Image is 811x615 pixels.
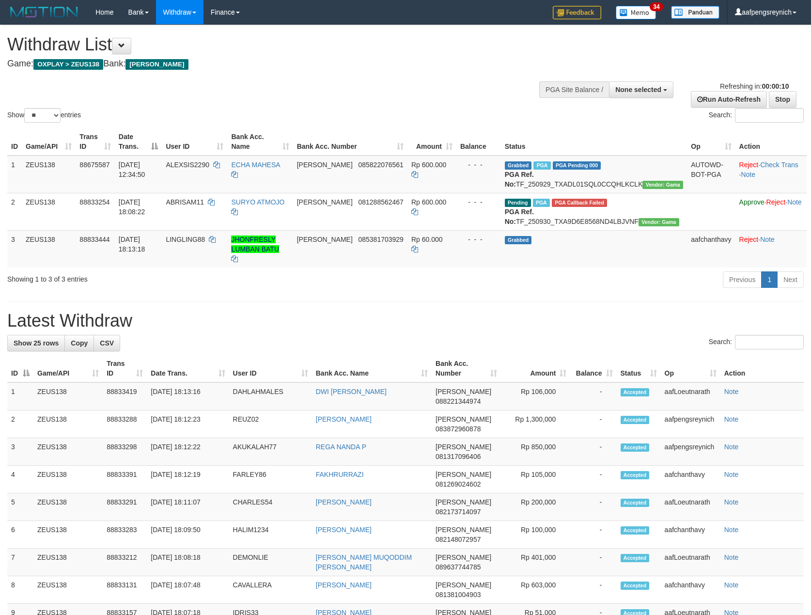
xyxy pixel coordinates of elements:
span: Rp 60.000 [411,236,443,243]
td: FARLEY86 [229,466,312,493]
th: Op: activate to sort column ascending [687,128,735,156]
a: 1 [761,271,778,288]
td: ZEUS138 [22,230,76,268]
td: aafpengsreynich [661,438,720,466]
td: ZEUS138 [33,493,103,521]
td: [DATE] 18:11:07 [147,493,229,521]
th: Action [720,355,804,382]
span: Grabbed [505,161,532,170]
span: PGA Pending [553,161,601,170]
td: REUZ02 [229,410,312,438]
td: Rp 1,300,000 [501,410,570,438]
th: Date Trans.: activate to sort column descending [115,128,162,156]
td: ZEUS138 [33,410,103,438]
div: - - - [460,197,497,207]
a: Approve [739,198,764,206]
th: Op: activate to sort column ascending [661,355,720,382]
a: Reject [766,198,786,206]
span: Copy 081381004903 to clipboard [436,591,481,599]
span: Copy 088221344974 to clipboard [436,397,481,405]
th: Balance: activate to sort column ascending [570,355,616,382]
span: Grabbed [505,236,532,244]
b: PGA Ref. No: [505,171,534,188]
span: Copy 082148072957 to clipboard [436,536,481,543]
a: Note [724,443,739,451]
span: Copy 081288562467 to clipboard [358,198,403,206]
th: Bank Acc. Name: activate to sort column ascending [312,355,432,382]
a: Next [777,271,804,288]
td: 2 [7,410,33,438]
td: 88833131 [103,576,147,604]
td: - [570,438,616,466]
td: HALIM1234 [229,521,312,549]
td: 3 [7,438,33,466]
th: Balance [456,128,501,156]
th: Game/API: activate to sort column ascending [22,128,76,156]
h1: Latest Withdraw [7,311,804,331]
td: TF_250930_TXA9D6E8568ND4LBJVNF [501,193,687,230]
span: Vendor URL: https://trx31.1velocity.biz [642,181,683,189]
a: JHONFRESLY LUMBAN BATU [231,236,279,253]
td: AKUKALAH77 [229,438,312,466]
a: Note [724,415,739,423]
a: Run Auto-Refresh [691,91,767,108]
td: · [735,230,807,268]
img: MOTION_logo.png [7,5,81,19]
td: 2 [7,193,22,230]
th: Bank Acc. Number: activate to sort column ascending [432,355,501,382]
img: Feedback.jpg [553,6,601,19]
td: 4 [7,466,33,493]
td: 6 [7,521,33,549]
td: 1 [7,382,33,410]
span: Refreshing in: [720,82,789,90]
td: 7 [7,549,33,576]
span: Accepted [621,526,650,535]
td: Rp 100,000 [501,521,570,549]
td: - [570,466,616,493]
div: PGA Site Balance / [539,81,609,98]
td: aafchanthavy [687,230,735,268]
span: [DATE] 18:08:22 [119,198,145,216]
span: CSV [100,339,114,347]
th: User ID: activate to sort column ascending [229,355,312,382]
span: Show 25 rows [14,339,59,347]
span: Copy 081317096406 to clipboard [436,453,481,460]
span: [PERSON_NAME] [436,388,491,395]
th: User ID: activate to sort column ascending [162,128,227,156]
th: Trans ID: activate to sort column ascending [76,128,114,156]
a: [PERSON_NAME] [316,415,372,423]
span: [PERSON_NAME] [297,198,353,206]
td: - [570,382,616,410]
td: [DATE] 18:07:48 [147,576,229,604]
div: Showing 1 to 3 of 3 entries [7,270,331,284]
a: Check Trans [760,161,798,169]
th: Status: activate to sort column ascending [617,355,661,382]
td: - [570,493,616,521]
span: [PERSON_NAME] [297,161,353,169]
td: 88833291 [103,493,147,521]
td: CHARLES54 [229,493,312,521]
span: Copy 083872960878 to clipboard [436,425,481,433]
a: Reject [739,236,759,243]
span: [PERSON_NAME] [436,553,491,561]
span: Accepted [621,499,650,507]
span: [PERSON_NAME] [436,443,491,451]
td: aafLoeutnarath [661,549,720,576]
a: Note [724,471,739,478]
th: Trans ID: activate to sort column ascending [103,355,147,382]
span: LINGLING88 [166,236,205,243]
td: [DATE] 18:08:18 [147,549,229,576]
span: Accepted [621,554,650,562]
span: [DATE] 12:34:50 [119,161,145,178]
td: ZEUS138 [33,576,103,604]
td: 88833391 [103,466,147,493]
a: REGA NANDA P [316,443,366,451]
td: - [570,549,616,576]
td: DEMONLIE [229,549,312,576]
label: Show entries [7,108,81,123]
div: - - - [460,160,497,170]
a: Note [724,526,739,534]
span: Marked by aafpengsreynich [533,161,550,170]
span: Accepted [621,443,650,452]
a: Stop [769,91,796,108]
